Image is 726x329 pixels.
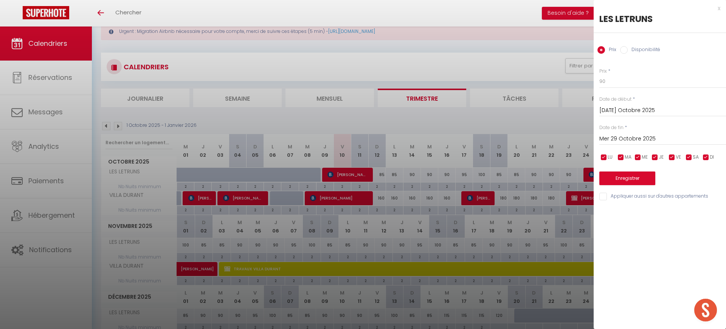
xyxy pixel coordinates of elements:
label: Date de début [599,96,631,103]
label: Date de fin [599,124,624,131]
label: Prix [599,68,607,75]
span: JE [659,154,664,161]
div: Ouvrir le chat [694,299,717,321]
div: x [594,4,720,13]
label: Disponibilité [628,46,660,55]
label: Prix [605,46,616,55]
span: DI [710,154,714,161]
span: SA [693,154,699,161]
span: VE [676,154,681,161]
span: MA [625,154,631,161]
span: ME [642,154,648,161]
span: LU [608,154,613,161]
div: LES LETRUNS [599,13,720,25]
button: Enregistrer [599,172,655,185]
